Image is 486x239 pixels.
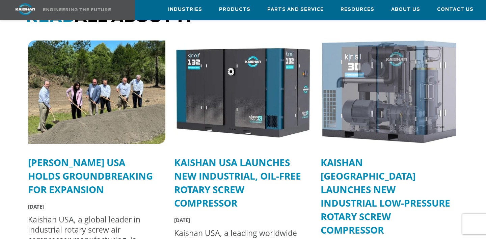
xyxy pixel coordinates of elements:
a: [PERSON_NAME] USA Holds Groundbreaking for Expansion [28,156,153,196]
a: Parts and Service [267,0,324,19]
span: Parts and Service [267,6,324,14]
a: About Us [391,0,420,19]
span: Products [219,6,250,14]
span: Contact Us [437,6,474,14]
span: Resources [341,6,374,14]
a: Kaishan [GEOGRAPHIC_DATA] Launches New Industrial Low-Pressure Rotary Screw Compressor [321,156,450,236]
img: krsl see-through [321,41,458,144]
a: Kaishan USA Launches New Industrial, Oil-Free Rotary Screw Compressor [174,156,301,209]
img: kaishan groundbreaking for expansion [21,35,172,149]
div: [DATE] [28,202,159,212]
a: Industries [168,0,202,19]
img: Engineering the future [43,8,111,11]
span: About Us [391,6,420,14]
a: Contact Us [437,0,474,19]
span: Industries [168,6,202,14]
div: [DATE] [174,215,305,225]
a: Resources [341,0,374,19]
img: krof 32 [174,41,312,144]
a: Products [219,0,250,19]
